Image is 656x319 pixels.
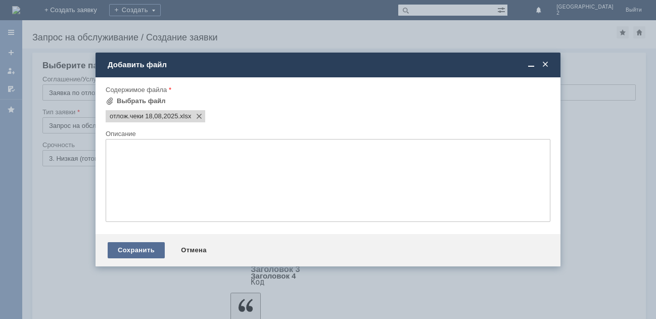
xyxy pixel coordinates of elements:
span: отлож.чеки 18,08,2025.xlsx [110,112,178,120]
span: Закрыть [540,60,550,69]
div: Добрый вечер! [PERSON_NAME] Прошу удалить отлож.чеки во вложении [4,4,148,20]
div: Содержимое файла [106,86,548,93]
div: Описание [106,130,548,137]
span: отлож.чеки 18,08,2025.xlsx [178,112,191,120]
div: Выбрать файл [117,97,166,105]
span: Свернуть (Ctrl + M) [526,60,536,69]
div: Добавить файл [108,60,550,69]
